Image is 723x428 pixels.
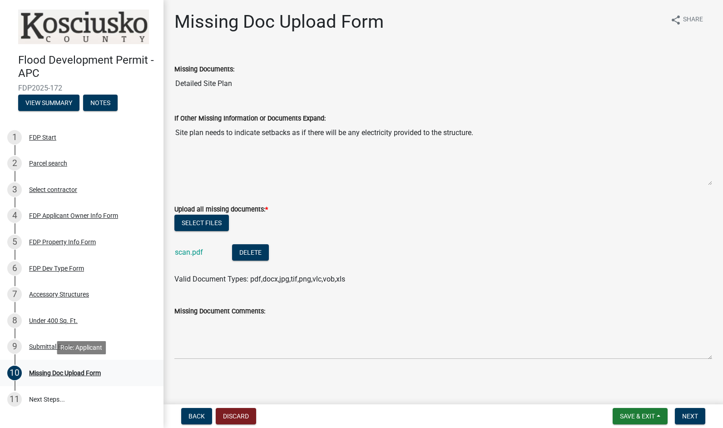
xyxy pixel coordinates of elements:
span: Share [683,15,703,25]
label: If Other Missing Information or Documents Expand: [174,116,326,122]
div: 7 [7,287,22,302]
div: Role: Applicant [57,341,106,354]
label: Upload all missing documents: [174,206,268,213]
label: Missing Documents: [174,66,234,73]
div: 9 [7,339,22,354]
div: FDP Property Info Form [29,239,96,245]
i: share [670,15,681,25]
button: Back [181,408,212,424]
h4: Flood Development Permit - APC [18,54,156,80]
a: scan.pdf [175,248,203,257]
div: FDP Start [29,134,56,141]
textarea: Site plan needs to indicate setbacks as if there will be any electricity provided to the structure. [174,124,712,186]
label: Missing Document Comments: [174,308,265,315]
wm-modal-confirm: Summary [18,100,79,107]
button: Discard [216,408,256,424]
button: Select files [174,215,229,231]
div: 11 [7,392,22,407]
button: Next [675,408,705,424]
img: Kosciusko County, Indiana [18,10,149,44]
button: shareShare [663,11,710,29]
div: Submittal Form [29,343,73,350]
div: Parcel search [29,160,67,166]
button: Delete [232,244,269,261]
div: Missing Doc Upload Form [29,370,101,376]
span: FDP2025-172 [18,84,145,92]
div: 10 [7,366,22,380]
wm-modal-confirm: Delete Document [232,249,269,257]
span: Valid Document Types: pdf,docx,jpg,tif,png,vlc,vob,xls [174,275,345,283]
div: 8 [7,313,22,328]
div: FDP Applicant Owner Info Form [29,212,118,219]
span: Back [188,413,205,420]
div: 1 [7,130,22,145]
div: 3 [7,182,22,197]
div: 2 [7,156,22,171]
div: Select contractor [29,186,77,193]
button: View Summary [18,95,79,111]
div: FDP Dev Type Form [29,265,84,272]
span: Save & Exit [620,413,655,420]
div: Under 400 Sq. Ft. [29,317,78,324]
span: Next [682,413,698,420]
div: 4 [7,208,22,223]
div: Accessory Structures [29,291,89,297]
wm-modal-confirm: Notes [83,100,118,107]
button: Save & Exit [613,408,668,424]
button: Notes [83,95,118,111]
h1: Missing Doc Upload Form [174,11,384,33]
div: 6 [7,261,22,276]
div: 5 [7,235,22,249]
